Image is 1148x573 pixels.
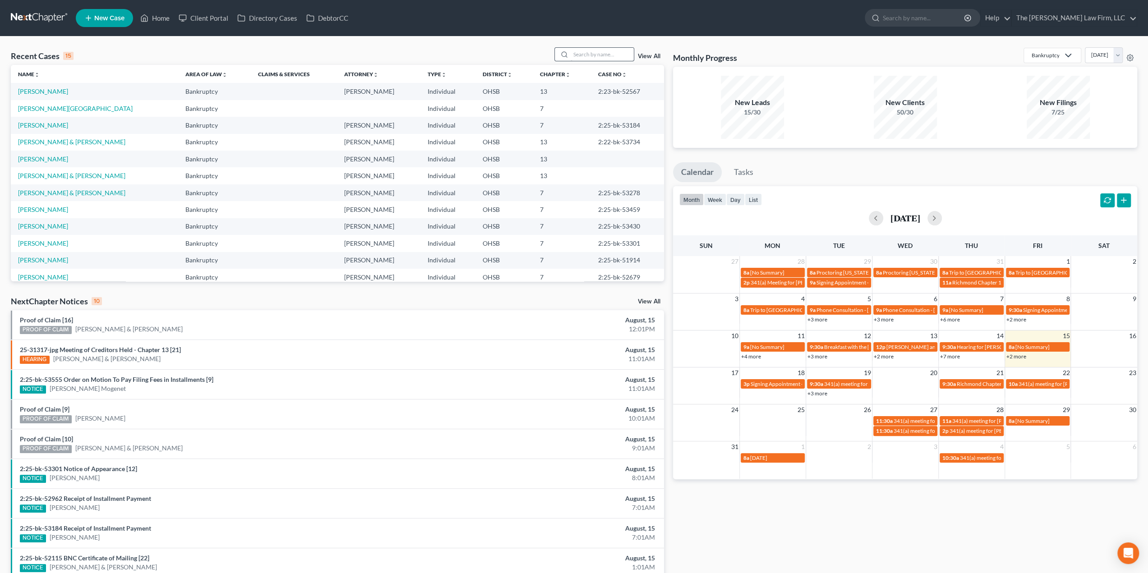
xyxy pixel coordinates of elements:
span: Signing Appointment-[PERSON_NAME] - Chapter 7 [1023,307,1144,313]
td: 7 [533,100,591,117]
span: 27 [929,404,938,415]
a: +2 more [1006,316,1026,323]
span: 8a [942,269,948,276]
span: 21 [996,367,1005,378]
button: week [704,193,726,206]
a: Attorneyunfold_more [344,71,378,78]
span: Richmond Chapter 13 Trustee Interview--[PERSON_NAME] [952,279,1093,286]
div: 10:01AM [449,414,655,423]
a: 2:25-bk-53555 Order on Motion To Pay Filing Fees in Installments [9] [20,376,213,383]
span: 9a [810,279,816,286]
span: 3 [933,441,938,452]
td: [PERSON_NAME] [337,218,420,235]
td: Bankruptcy [178,117,251,133]
td: 7 [533,117,591,133]
td: 7 [533,252,591,269]
span: Phone Consultation - [PERSON_NAME] [816,307,909,313]
div: New Leads [721,97,784,108]
a: [PERSON_NAME] [18,121,68,129]
div: 15 [63,52,74,60]
td: Individual [420,235,475,252]
span: Hearing for [PERSON_NAME] [957,344,1027,350]
a: +2 more [1006,353,1026,360]
td: Bankruptcy [178,167,251,184]
a: 25-31317-jpg Meeting of Creditors Held - Chapter 13 [21] [20,346,181,353]
td: 2:25-bk-53184 [591,117,664,133]
span: 10a [1009,380,1018,387]
td: Individual [420,269,475,285]
a: Client Portal [174,10,233,26]
h2: [DATE] [890,213,920,223]
span: 9a [876,307,882,313]
td: 7 [533,201,591,218]
span: 19 [863,367,872,378]
span: Proctoring [US_STATE] Bar Exam [883,269,960,276]
span: [No Summary] [750,269,784,276]
span: 2 [1132,256,1137,267]
span: 30 [929,256,938,267]
div: August, 15 [449,345,655,354]
a: Home [136,10,174,26]
span: 4 [999,441,1005,452]
span: Phone Consultation - [PERSON_NAME] [883,307,976,313]
div: Open Intercom Messenger [1117,542,1139,564]
span: 13 [929,330,938,341]
td: Bankruptcy [178,83,251,100]
a: [PERSON_NAME] [18,222,68,230]
a: [PERSON_NAME] & [PERSON_NAME] [50,563,157,572]
div: PROOF OF CLAIM [20,415,72,423]
span: 9a [942,307,948,313]
span: 8a [1009,417,1014,424]
td: Individual [420,201,475,218]
td: 7 [533,218,591,235]
span: 9:30a [810,380,823,387]
a: [PERSON_NAME] [18,256,68,264]
span: Sun [700,242,713,249]
td: [PERSON_NAME] [337,117,420,133]
td: OHSB [475,184,533,201]
span: 341(a) meeting for [PERSON_NAME] [950,427,1037,434]
a: The [PERSON_NAME] Law Firm, LLC [1012,10,1137,26]
td: OHSB [475,83,533,100]
a: [PERSON_NAME] & [PERSON_NAME] [18,189,125,197]
td: Individual [420,100,475,117]
a: [PERSON_NAME] [18,87,68,95]
span: Tue [833,242,845,249]
span: 15 [1061,330,1070,341]
a: [PERSON_NAME] [75,414,125,423]
span: Fri [1033,242,1042,249]
a: Case Nounfold_more [598,71,627,78]
i: unfold_more [34,72,40,78]
a: [PERSON_NAME] Mogenet [50,384,126,393]
span: 30 [1128,404,1137,415]
span: 341(a) meeting for [PERSON_NAME] [894,427,981,434]
div: NOTICE [20,534,46,542]
span: 341(a) Meeting for [PERSON_NAME] [751,279,838,286]
td: [PERSON_NAME] [337,252,420,269]
span: 9:30a [810,344,823,350]
a: 2:25-bk-53301 Notice of Appearance [12] [20,465,137,472]
i: unfold_more [507,72,512,78]
td: 13 [533,134,591,151]
a: Nameunfold_more [18,71,40,78]
td: 7 [533,269,591,285]
div: 7/25 [1027,108,1090,117]
td: Individual [420,218,475,235]
div: NOTICE [20,504,46,513]
span: 3p [743,380,750,387]
div: 15/30 [721,108,784,117]
span: 11:30a [876,417,893,424]
span: [No Summary] [1015,344,1050,350]
div: 10 [92,297,102,305]
span: 8a [1009,269,1014,276]
td: 2:25-bk-53459 [591,201,664,218]
span: 341(a) meeting for [PERSON_NAME] [824,380,911,387]
span: 341(a) meeting for [PERSON_NAME] [952,417,1039,424]
span: 4 [800,293,806,304]
td: OHSB [475,201,533,218]
span: [No Summary] [949,307,983,313]
span: Signing Appointment - [PERSON_NAME] - Chapter 7 [816,279,939,286]
input: Search by name... [883,9,965,26]
i: unfold_more [622,72,627,78]
span: 16 [1128,330,1137,341]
